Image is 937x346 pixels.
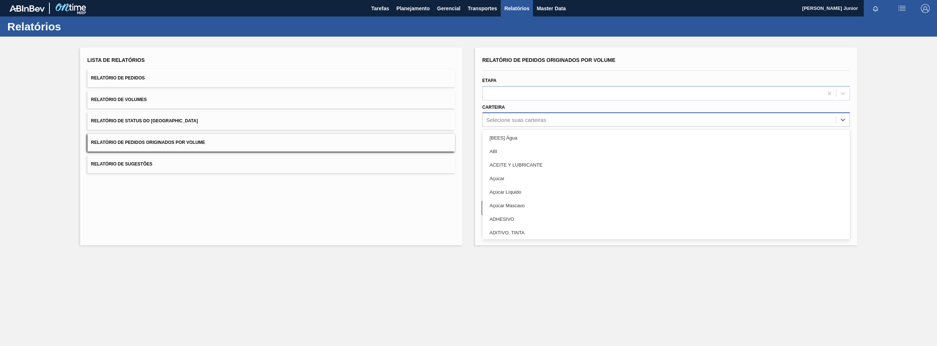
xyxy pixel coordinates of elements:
[482,131,850,145] div: [BEES] Água
[87,57,145,63] span: Lista de Relatórios
[87,112,455,130] button: Relatório de Status do [GEOGRAPHIC_DATA]
[504,4,529,13] span: Relatórios
[87,155,455,173] button: Relatório de Sugestões
[396,4,430,13] span: Planejamento
[91,161,153,167] span: Relatório de Sugestões
[91,75,145,81] span: Relatório de Pedidos
[468,4,497,13] span: Transportes
[87,69,455,87] button: Relatório de Pedidos
[7,22,137,31] h1: Relatórios
[482,201,662,215] button: Limpar
[371,4,389,13] span: Tarefas
[10,5,45,12] img: TNhmsLtSVTkK8tSr43FrP2fwEKptu5GPRR3wAAAABJRU5ErkJggg==
[482,226,850,239] div: ADITIVO, TINTA
[897,4,906,13] img: userActions
[482,57,616,63] span: Relatório de Pedidos Originados por Volume
[91,118,198,123] span: Relatório de Status do [GEOGRAPHIC_DATA]
[482,185,850,199] div: Açúcar Líquido
[91,140,205,145] span: Relatório de Pedidos Originados por Volume
[482,212,850,226] div: ADHESIVO
[482,105,505,110] label: Carteira
[482,158,850,172] div: ACEITE Y LUBRICANTE
[87,91,455,109] button: Relatório de Volumes
[437,4,460,13] span: Gerencial
[864,3,887,14] button: Notificações
[482,199,850,212] div: Açúcar Mascavo
[482,172,850,185] div: Açúcar
[486,117,546,123] div: Selecione suas carteiras
[87,134,455,152] button: Relatório de Pedidos Originados por Volume
[91,97,147,102] span: Relatório de Volumes
[482,78,497,83] label: Etapa
[537,4,565,13] span: Master Data
[482,145,850,158] div: ABI
[921,4,930,13] img: Logout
